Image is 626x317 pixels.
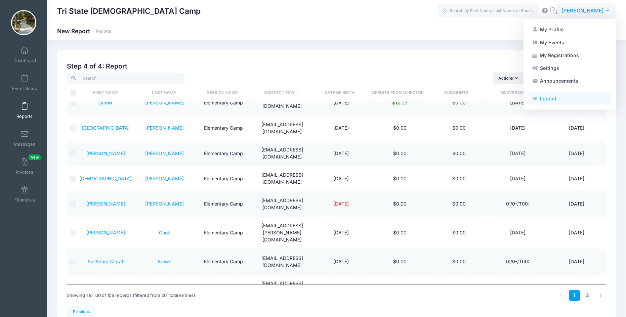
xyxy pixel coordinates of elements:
[76,84,135,102] th: First Name: activate to sort column ascending
[310,84,369,102] th: Date of Birth: activate to sort column ascending
[393,150,407,156] span: $0.00
[582,290,593,301] a: 2
[488,166,547,191] td: [DATE]
[253,275,311,300] td: [EMAIL_ADDRESS][DOMAIN_NAME]
[194,275,253,300] td: Elementary Camp
[529,23,611,36] a: My Profile
[253,249,311,274] td: [EMAIL_ADDRESS][DOMAIN_NAME]
[194,141,253,166] td: Elementary Camp
[393,201,407,207] span: $0.00
[57,3,201,19] h1: Tri State [DEMOGRAPHIC_DATA] Camp
[392,100,408,105] span: $12.03
[253,141,311,166] td: [EMAIL_ADDRESS][DOMAIN_NAME]
[452,150,466,156] span: $0.00
[16,114,33,119] span: Reports
[194,217,253,249] td: Elementary Camp
[452,201,466,207] span: $0.00
[547,275,606,300] td: [DATE]
[393,259,407,264] span: $0.00
[88,259,123,264] a: Sai'Azara (Zara)
[9,182,41,206] a: Financials
[452,100,466,105] span: $0.00
[86,230,125,235] a: [PERSON_NAME]
[486,84,544,102] th: Waiver Date: activate to sort column ascending
[561,7,604,14] span: [PERSON_NAME]
[145,284,184,290] a: [PERSON_NAME]
[253,192,311,217] td: [EMAIL_ADDRESS][DOMAIN_NAME]
[194,166,253,191] td: Elementary Camp
[333,125,349,131] span: [DATE]
[252,84,310,102] th: Contact Email: activate to sort column ascending
[488,141,547,166] td: [DATE]
[333,201,349,207] span: [DATE]
[452,125,466,131] span: $0.00
[529,92,611,105] a: Logout
[194,192,253,217] td: Elementary Camp
[16,169,33,175] span: Invoices
[14,141,35,147] span: Messages
[67,73,184,84] input: Search
[488,90,547,116] td: [DATE]
[393,284,407,290] span: $0.00
[14,197,35,203] span: Financials
[86,150,125,156] a: [PERSON_NAME]
[488,192,547,217] td: 0:/0-/T00:
[547,141,606,166] td: [DATE]
[488,275,547,300] td: 0:/0-/T00:
[452,259,466,264] span: $0.00
[145,125,184,131] a: [PERSON_NAME]
[333,259,349,264] span: [DATE]
[67,62,606,70] h2: Step 4 of 4: Report
[438,4,539,18] input: Search by First Name, Last Name, or Email...
[529,62,611,75] a: Settings
[488,249,547,274] td: 0:/0-/T00:
[333,100,349,105] span: [DATE]
[393,230,407,235] span: $0.00
[13,58,36,63] span: Dashboard
[452,230,466,235] span: $0.00
[253,90,311,116] td: [EMAIL_ADDRESS][DOMAIN_NAME]
[9,43,41,66] a: Dashboard
[547,192,606,217] td: [DATE]
[427,84,486,102] th: Discounts: activate to sort column ascending
[79,176,132,181] a: [DEMOGRAPHIC_DATA]
[333,230,349,235] span: [DATE]
[547,166,606,191] td: [DATE]
[158,259,171,264] a: Brown
[393,176,407,181] span: $0.00
[493,73,526,84] button: Actions
[86,201,125,207] a: [PERSON_NAME]
[393,125,407,131] span: $0.00
[253,116,311,141] td: [EMAIL_ADDRESS][DOMAIN_NAME]
[529,36,611,49] a: My Events
[547,249,606,274] td: [DATE]
[557,3,616,19] button: [PERSON_NAME]
[135,84,193,102] th: Last Name: activate to sort column ascending
[145,176,184,181] a: [PERSON_NAME]
[488,217,547,249] td: [DATE]
[193,84,252,102] th: Session Name: activate to sort column ascending
[145,201,184,207] a: [PERSON_NAME]
[253,217,311,249] td: [EMAIL_ADDRESS][PERSON_NAME][DOMAIN_NAME]
[333,284,349,290] span: [DATE]
[452,176,466,181] span: $0.00
[145,100,184,105] a: [PERSON_NAME]
[9,154,41,178] a: InvoicesNew
[67,288,195,303] div: Showing 1 to 100 of 159 records (filtered from 201 total entries)
[569,290,580,301] a: 1
[333,150,349,156] span: [DATE]
[194,90,253,116] td: Elementary Camp
[194,249,253,274] td: Elementary Camp
[488,116,547,141] td: [DATE]
[369,84,427,102] th: Credits From Director: activate to sort column ascending
[333,176,349,181] span: [DATE]
[12,86,37,91] span: Event Setup
[529,49,611,62] a: My Registrations
[11,10,36,35] img: Tri State Christian Camp
[547,217,606,249] td: [DATE]
[9,127,41,150] a: Messages
[194,116,253,141] td: Elementary Camp
[9,99,41,122] a: Reports
[452,284,466,290] span: $0.00
[82,125,130,131] a: [GEOGRAPHIC_DATA]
